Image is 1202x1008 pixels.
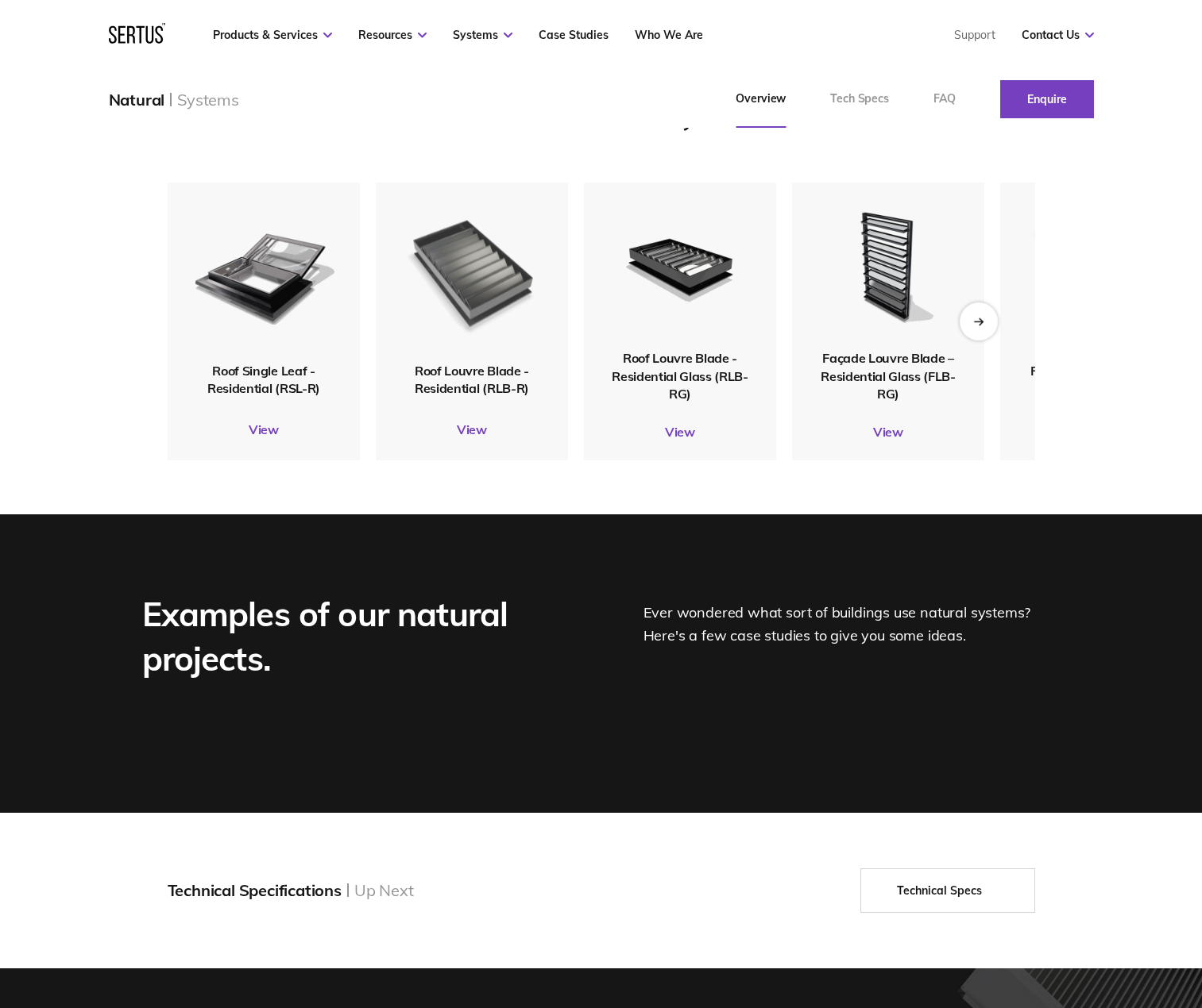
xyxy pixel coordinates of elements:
a: Systems [453,28,512,42]
div: Systems [177,90,239,110]
div: Up Next [354,880,414,900]
a: Products & Services [213,28,332,42]
div: Ever wondered what sort of buildings use natural systems? Here's a few case studies to give you s... [644,592,1061,681]
a: Contact Us [1022,28,1094,42]
iframe: Chat Widget [916,824,1202,1008]
a: View [1000,421,1192,437]
span: Façade Louvre Blade – Residential Glass (FLB-RG) [821,350,956,402]
span: Roof Louvre Blade - Residential Glass (RLB-RG) [612,350,748,402]
a: View [792,424,984,440]
a: View [168,421,360,437]
a: Tech Specs [808,71,911,128]
div: Examples of our natural projects. [142,592,571,681]
div: Natural [109,90,165,110]
a: Resources [358,28,427,42]
a: Enquire [1000,80,1094,118]
a: Case Studies [539,28,609,42]
div: Next slide [960,302,998,340]
a: Support [954,28,995,42]
span: Façade Louvre Blade – Residential (FLB-R) [1030,362,1161,395]
a: Technical Specs [860,868,1035,913]
a: View [584,424,776,440]
span: Roof Single Leaf - Residential (RSL-R) [207,362,320,395]
a: FAQ [911,71,978,128]
span: Roof Louvre Blade - Residential (RLB-R) [415,362,529,395]
a: Who We Are [635,28,703,42]
a: View [376,421,568,437]
div: Technical Specifications [168,880,342,900]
